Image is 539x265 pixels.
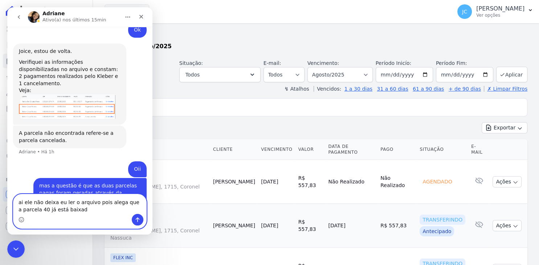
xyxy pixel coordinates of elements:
[3,86,90,100] a: Clientes
[261,179,278,185] a: [DATE]
[6,36,119,117] div: Joice, estou de volta.Verifiquei as informações disponibilizadas no arquivo e constam: 2 pagament...
[105,4,149,18] button: Flex Inc
[420,177,455,187] div: Agendado
[6,187,139,207] textarea: Envie uma mensagem...
[3,54,90,68] a: Parcelas
[3,149,90,164] a: Negativação
[493,220,522,231] button: Ações
[6,118,119,141] div: A parcela não encontrada refere-se a parcela cancelada.Adriane • Há 1h
[264,60,281,66] label: E-mail:
[284,86,309,92] label: ↯ Atalhos
[377,160,417,204] td: Não Realizado
[3,133,90,148] a: Crédito
[32,175,134,196] div: mas a questão é que as duas parcelas pagas foram geradas através da mesma parcela no sienge
[35,9,99,16] p: Ativo(a) nos últimos 15min
[6,15,139,37] div: Joice diz…
[377,204,417,248] td: R$ 557,83
[314,86,341,92] label: Vencidos:
[376,60,411,66] label: Período Inicío:
[344,86,372,92] a: 1 a 30 dias
[6,118,139,154] div: Adriane diz…
[179,67,261,82] button: Todos
[210,139,258,160] th: Cliente
[6,175,87,184] div: Plataformas
[185,70,200,79] span: Todos
[307,60,339,66] label: Vencimento:
[26,171,139,201] div: mas a questão é que as duas parcelas pagas foram geradas através da mesma parcela no sienge
[114,3,127,17] button: Início
[179,60,203,66] label: Situação:
[210,204,258,248] td: [PERSON_NAME]
[11,210,17,215] button: Selecionador de Emoji
[377,86,408,92] a: 31 a 60 dias
[413,86,444,92] a: 61 a 90 dias
[110,183,207,198] span: AV [PERSON_NAME], 1715, Coronel Nassuca
[3,102,90,116] a: Minha Carteira
[105,29,527,42] h2: Parcelas
[325,139,377,160] th: Data de Pagamento
[417,139,468,160] th: Situação
[3,38,90,52] a: Contratos
[377,139,417,160] th: Pago
[449,86,481,92] a: + de 90 dias
[12,80,113,87] div: Veja:
[476,5,524,12] p: [PERSON_NAME]
[127,3,140,16] div: Fechar
[3,187,90,202] a: Recebíveis
[3,203,90,218] a: Conta Hent
[6,36,139,118] div: Adriane diz…
[3,117,90,132] a: Transferências
[452,1,539,22] button: JC [PERSON_NAME] Ver opções
[493,176,522,187] button: Ações
[118,100,524,115] input: Buscar por nome do lote ou do cliente
[325,160,377,204] td: Não Realizado
[7,7,152,235] iframe: Intercom live chat
[295,139,326,160] th: Valor
[110,220,207,241] a: 702AAV [PERSON_NAME], 1715, Coronel Nassuca
[7,240,25,258] iframe: Intercom live chat
[436,59,493,67] label: Período Fim:
[110,176,207,198] a: 702AAV [PERSON_NAME], 1715, Coronel Nassuca
[12,41,113,48] div: Joice, estou de volta.
[420,215,465,225] div: Transferindo
[295,204,326,248] td: R$ 557,83
[110,253,136,262] span: FLEX INC
[482,122,527,133] button: Exportar
[12,123,113,137] div: A parcela não encontrada refere-se a parcela cancelada.
[3,70,90,84] a: Lotes
[121,15,139,31] div: Ok
[210,160,258,204] td: [PERSON_NAME]
[124,207,136,218] button: Enviar uma mensagem
[12,142,47,147] div: Adriane • Há 1h
[105,139,210,160] th: Contrato
[420,226,454,236] div: Antecipado
[110,227,207,241] span: AV [PERSON_NAME], 1715, Coronel Nassuca
[6,154,139,171] div: Joice diz…
[3,22,90,36] a: Visão Geral
[258,139,295,160] th: Vencimento
[468,139,490,160] th: E-mail
[261,223,278,228] a: [DATE]
[496,67,527,82] button: Aplicar
[484,86,527,92] a: ✗ Limpar Filtros
[121,154,139,170] div: Oii
[6,171,139,210] div: Joice diz…
[295,160,326,204] td: R$ 557,83
[127,158,134,166] div: Oii
[462,9,467,14] span: JC
[476,12,524,18] p: Ver opções
[325,204,377,248] td: [DATE]
[127,19,134,26] div: Ok
[12,51,113,80] div: Verifiquei as informações disponibilizadas no arquivo e constam: 2 pagamentos realizados pelo Kle...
